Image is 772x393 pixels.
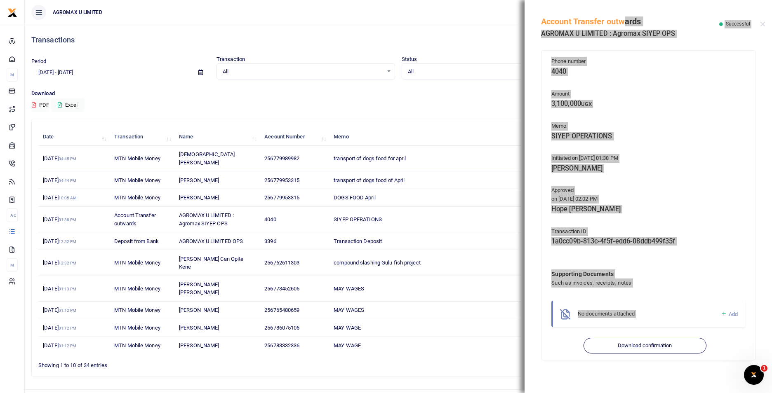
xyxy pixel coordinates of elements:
[760,21,765,27] button: Close
[551,122,745,131] p: Memo
[264,216,276,222] span: 4040
[260,128,329,146] th: Account Number: activate to sort column ascending
[179,342,219,349] span: [PERSON_NAME]
[7,208,18,222] li: Ac
[110,128,174,146] th: Transaction: activate to sort column ascending
[179,238,243,244] span: AGROMAX U LIMITED OPS
[264,155,299,161] span: 256779989982
[334,194,376,201] span: DOGS FOOD April
[43,342,76,349] span: [DATE]
[51,98,85,112] button: Excel
[43,177,76,183] span: [DATE]
[264,238,276,244] span: 3396
[7,258,18,272] li: M
[334,155,406,161] span: transport of dogs food for april
[59,196,77,200] small: 10:05 AM
[43,194,77,201] span: [DATE]
[551,100,745,108] h5: 3,100,000
[264,307,299,313] span: 256765480659
[334,285,364,292] span: MAY WAGES
[551,227,745,236] p: Transaction ID
[726,21,750,27] span: Successful
[49,9,106,16] span: AGROMAX U LIMITED
[551,195,745,204] p: on [DATE] 02:02 PM
[334,238,382,244] span: Transaction Deposit
[59,326,77,330] small: 01:12 PM
[43,325,76,331] span: [DATE]
[264,177,299,183] span: 256779953315
[179,194,219,201] span: [PERSON_NAME]
[334,307,364,313] span: MAY WAGES
[114,325,160,331] span: MTN Mobile Money
[59,287,77,291] small: 01:13 PM
[114,238,159,244] span: Deposit from Bank
[59,344,77,348] small: 01:12 PM
[114,194,160,201] span: MTN Mobile Money
[179,307,219,313] span: [PERSON_NAME]
[551,68,745,76] h5: 4040
[217,55,245,63] label: Transaction
[59,218,77,222] small: 01:38 PM
[402,55,417,63] label: Status
[223,68,383,76] span: All
[31,57,47,65] label: Period
[334,325,361,331] span: MAY WAGE
[264,194,299,201] span: 256779953315
[551,164,745,173] h5: [PERSON_NAME]
[114,307,160,313] span: MTN Mobile Money
[179,151,235,166] span: [DEMOGRAPHIC_DATA][PERSON_NAME]
[43,155,76,161] span: [DATE]
[179,256,243,270] span: [PERSON_NAME] Can Opite Kene
[114,285,160,292] span: MTN Mobile Money
[38,357,335,370] div: Showing 1 to 10 of 34 entries
[179,212,234,227] span: AGROMAX U LIMITED : Agromax SIYEP OPS
[43,285,76,292] span: [DATE]
[59,157,77,161] small: 04:45 PM
[264,285,299,292] span: 256773452605
[744,365,764,385] iframe: Intercom live chat
[38,128,110,146] th: Date: activate to sort column descending
[551,57,745,66] p: Phone number
[114,342,160,349] span: MTN Mobile Money
[179,325,219,331] span: [PERSON_NAME]
[59,239,77,244] small: 12:52 PM
[551,278,712,288] h4: Such as invoices, receipts, notes
[114,212,156,227] span: Account Transfer outwards
[761,365,767,372] span: 1
[7,8,17,18] img: logo-small
[721,309,738,319] a: Add
[551,237,745,246] h5: 1a0cc09b-813c-4f5f-edd6-08ddb499f35f
[334,260,421,266] span: compound slashing Gulu fish project
[334,342,361,349] span: MAY WAGE
[59,308,77,313] small: 01:12 PM
[59,178,77,183] small: 04:44 PM
[7,68,18,82] li: M
[43,260,76,266] span: [DATE]
[541,30,719,38] h5: AGROMAX U LIMITED : Agromax SIYEP OPS
[551,90,745,98] p: Amount
[264,260,299,266] span: 256762611303
[551,269,712,278] h4: Supporting Documents
[551,154,745,163] p: Initiated on [DATE] 01:38 PM
[59,261,77,265] small: 12:32 PM
[114,260,160,266] span: MTN Mobile Money
[31,89,765,98] p: Download
[264,342,299,349] span: 256783332336
[114,177,160,183] span: MTN Mobile Money
[334,216,382,222] span: SIYEP OPERATIONS
[551,186,745,195] p: Approved
[179,281,219,296] span: [PERSON_NAME] [PERSON_NAME]
[43,307,76,313] span: [DATE]
[584,338,706,353] button: Download confirmation
[334,177,405,183] span: transport of dogs food of April
[114,155,160,161] span: MTN Mobile Money
[578,311,635,317] span: No documents attached
[581,101,592,107] small: UGX
[264,325,299,331] span: 256786075106
[174,128,260,146] th: Name: activate to sort column ascending
[551,132,745,140] h5: SIYEP OPERATIONS
[179,177,219,183] span: [PERSON_NAME]
[408,68,568,76] span: All
[43,238,76,244] span: [DATE]
[31,35,765,44] h4: Transactions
